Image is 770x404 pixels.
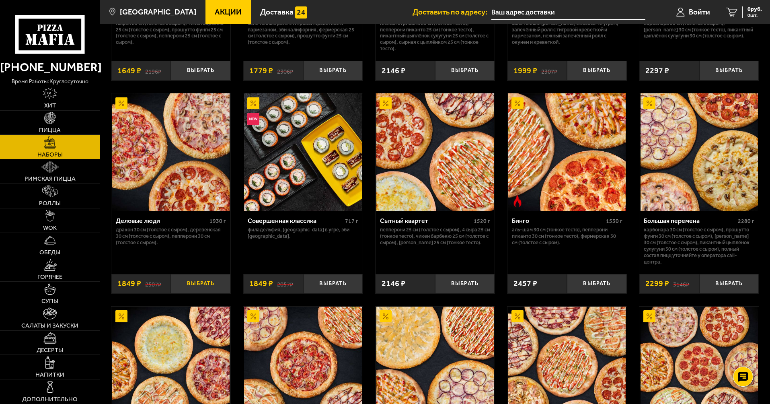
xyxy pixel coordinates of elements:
[303,274,363,294] button: Выбрать
[380,97,392,109] img: Акционный
[116,227,226,246] p: Дракон 30 см (толстое с сыром), Деревенская 30 см (толстое с сыром), Пепперони 30 см (толстое с с...
[171,274,230,294] button: Выбрать
[247,310,259,322] img: Акционный
[513,67,537,75] span: 1999 ₽
[41,298,58,304] span: Супы
[248,20,358,46] p: Запечённый ролл с тигровой креветкой и пармезаном, Эби Калифорния, Фермерская 25 см (толстое с сы...
[25,176,76,182] span: Римская пицца
[380,20,491,52] p: Мясная с грибами 25 см (тонкое тесто), Пепперони Пиканто 25 см (тонкое тесто), Пикантный цыплёнок...
[513,280,537,288] span: 2457 ₽
[115,310,127,322] img: Акционный
[643,97,655,109] img: Акционный
[376,93,495,211] a: АкционныйСытный квартет
[511,195,524,207] img: Острое блюдо
[641,93,758,211] img: Большая перемена
[435,61,495,80] button: Выбрать
[21,323,78,329] span: Салаты и закуски
[116,20,226,46] p: Мафия 25 см (толстое с сыром), Чикен Барбекю 25 см (толстое с сыром), Прошутто Фунги 25 см (толст...
[111,93,231,211] a: АкционныйДеловые люди
[491,5,645,20] input: Ваш адрес доставки
[260,8,294,16] span: Доставка
[120,8,196,16] span: [GEOGRAPHIC_DATA]
[644,20,754,39] p: Карбонара 30 см (толстое с сыром), [PERSON_NAME] 30 см (тонкое тесто), Пикантный цыплёнок сулугун...
[435,274,495,294] button: Выбрать
[673,280,689,288] s: 3146 ₽
[303,61,363,80] button: Выбрать
[644,227,754,265] p: Карбонара 30 см (толстое с сыром), Прошутто Фунги 30 см (толстое с сыром), [PERSON_NAME] 30 см (т...
[117,280,141,288] span: 1849 ₽
[145,67,161,75] s: 2196 ₽
[39,200,61,206] span: Роллы
[249,280,273,288] span: 1849 ₽
[37,274,62,280] span: Горячее
[112,93,230,211] img: Деловые люди
[738,218,754,225] span: 2280 г
[508,93,626,211] img: Бинго
[37,152,63,158] span: Наборы
[507,93,627,211] a: АкционныйОстрое блюдоБинго
[37,347,63,353] span: Десерты
[39,127,61,133] span: Пицца
[145,280,161,288] s: 2507 ₽
[512,217,604,225] div: Бинго
[117,67,141,75] span: 1649 ₽
[22,396,78,402] span: Дополнительно
[644,217,736,225] div: Большая перемена
[345,218,358,225] span: 717 г
[277,280,293,288] s: 2057 ₽
[243,93,363,211] a: АкционныйНовинкаСовершенная классика
[689,8,710,16] span: Войти
[747,6,762,12] span: 0 руб.
[43,225,57,231] span: WOK
[244,93,361,211] img: Совершенная классика
[277,67,293,75] s: 2306 ₽
[747,13,762,18] span: 0 шт.
[645,67,669,75] span: 2297 ₽
[643,310,655,322] img: Акционный
[376,93,494,211] img: Сытный квартет
[171,61,230,80] button: Выбрать
[39,249,60,256] span: Обеды
[116,217,208,225] div: Деловые люди
[639,93,759,211] a: АкционныйБольшая перемена
[35,372,64,378] span: Напитки
[699,274,759,294] button: Выбрать
[249,67,273,75] span: 1779 ₽
[474,218,490,225] span: 1520 г
[380,310,392,322] img: Акционный
[382,67,405,75] span: 2146 ₽
[209,218,226,225] span: 1930 г
[511,310,524,322] img: Акционный
[247,97,259,109] img: Акционный
[247,113,259,125] img: Новинка
[248,227,358,239] p: Филадельфия, [GEOGRAPHIC_DATA] в угре, Эби [GEOGRAPHIC_DATA].
[699,61,759,80] button: Выбрать
[606,218,622,225] span: 1530 г
[645,280,669,288] span: 2299 ₽
[567,274,626,294] button: Выбрать
[380,217,472,225] div: Сытный квартет
[512,227,622,246] p: Аль-Шам 30 см (тонкое тесто), Пепперони Пиканто 30 см (тонкое тесто), Фермерская 30 см (толстое с...
[380,227,491,246] p: Пепперони 25 см (толстое с сыром), 4 сыра 25 см (тонкое тесто), Чикен Барбекю 25 см (толстое с сы...
[44,103,56,109] span: Хит
[512,20,622,46] p: Запеченный [PERSON_NAME] с лососем и угрём, Запечённый ролл с тигровой креветкой и пармезаном, Не...
[115,97,127,109] img: Акционный
[511,97,524,109] img: Акционный
[413,8,491,16] span: Доставить по адресу:
[248,217,343,225] div: Совершенная классика
[295,6,307,19] img: 15daf4d41897b9f0e9f617042186c801.svg
[382,280,405,288] span: 2146 ₽
[567,61,626,80] button: Выбрать
[215,8,242,16] span: Акции
[541,67,557,75] s: 2307 ₽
